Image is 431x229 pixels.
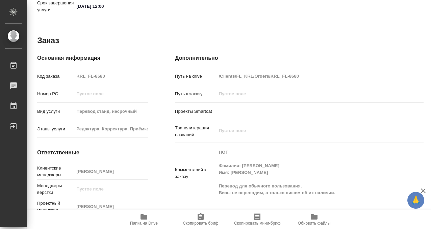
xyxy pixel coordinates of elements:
[37,182,74,196] p: Менеджеры верстки
[172,210,229,229] button: Скопировать бриф
[74,106,148,116] input: Пустое поле
[74,71,148,81] input: Пустое поле
[74,89,148,99] input: Пустое поле
[217,147,403,199] textarea: НОТ Фамилия: [PERSON_NAME] Имя: [PERSON_NAME] Перевод для обычного пользования. Визы не переводим...
[175,108,217,115] p: Проекты Smartcat
[298,221,331,226] span: Обновить файлы
[37,73,74,80] p: Код заказа
[175,54,424,62] h4: Дополнительно
[37,35,59,46] h2: Заказ
[407,192,424,209] button: 🙏
[37,108,74,115] p: Вид услуги
[74,167,148,176] input: Пустое поле
[74,202,148,211] input: Пустое поле
[74,1,133,11] input: ✎ Введи что-нибудь
[175,125,217,138] p: Транслитерация названий
[175,91,217,97] p: Путь к заказу
[116,210,172,229] button: Папка на Drive
[37,54,148,62] h4: Основная информация
[229,210,286,229] button: Скопировать мини-бриф
[234,221,280,226] span: Скопировать мини-бриф
[37,200,74,213] p: Проектный менеджер
[37,126,74,132] p: Этапы услуги
[410,193,422,207] span: 🙏
[130,221,158,226] span: Папка на Drive
[217,89,403,99] input: Пустое поле
[74,124,148,134] input: Пустое поле
[286,210,343,229] button: Обновить файлы
[175,73,217,80] p: Путь на drive
[217,71,403,81] input: Пустое поле
[183,221,218,226] span: Скопировать бриф
[37,149,148,157] h4: Ответственные
[74,184,148,194] input: Пустое поле
[37,91,74,97] p: Номер РО
[175,167,217,180] p: Комментарий к заказу
[37,165,74,178] p: Клиентские менеджеры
